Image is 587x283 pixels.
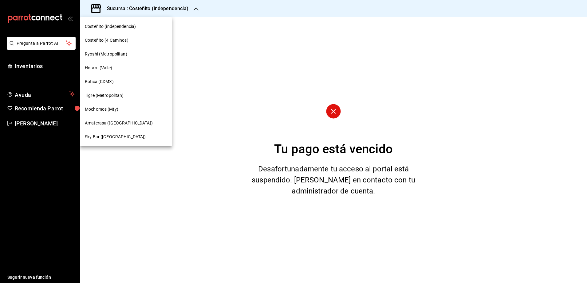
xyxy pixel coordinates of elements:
[80,102,172,116] div: Mochomos (Mty)
[85,120,153,126] span: Amaterasu ([GEOGRAPHIC_DATA])
[80,61,172,75] div: Hotaru (Valle)
[80,33,172,47] div: Costeñito (4 Caminos)
[80,116,172,130] div: Amaterasu ([GEOGRAPHIC_DATA])
[80,130,172,144] div: Sky Bar ([GEOGRAPHIC_DATA])
[85,51,127,57] span: Ryoshi (Metropolitan)
[85,65,112,71] span: Hotaru (Valle)
[85,92,124,99] span: Tigre (Metropolitan)
[80,89,172,102] div: Tigre (Metropolitan)
[85,23,136,30] span: Costeñito (independencia)
[80,20,172,33] div: Costeñito (independencia)
[85,78,114,85] span: Botica (CDMX)
[80,75,172,89] div: Botica (CDMX)
[80,47,172,61] div: Ryoshi (Metropolitan)
[85,106,118,113] span: Mochomos (Mty)
[85,37,128,44] span: Costeñito (4 Caminos)
[85,134,146,140] span: Sky Bar ([GEOGRAPHIC_DATA])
